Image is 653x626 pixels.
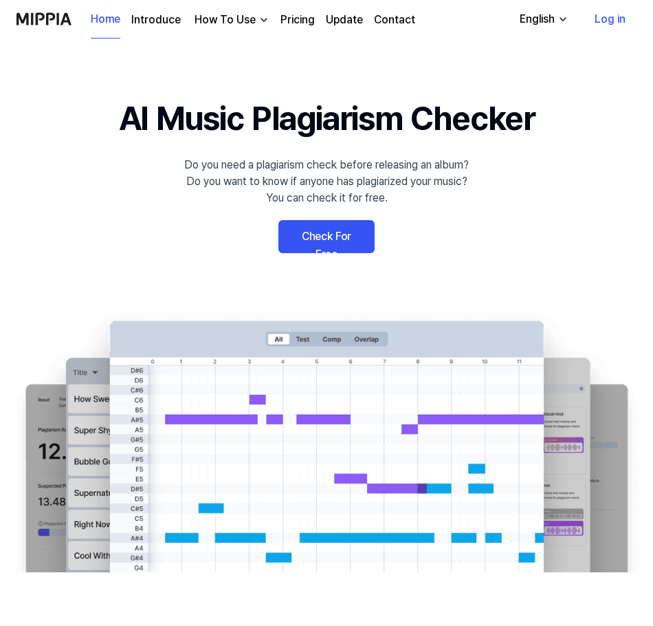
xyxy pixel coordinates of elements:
[280,12,315,28] a: Pricing
[192,12,258,28] div: How To Use
[517,11,557,28] div: English
[326,12,363,28] a: Update
[131,12,181,28] a: Introduce
[184,157,469,206] div: Do you need a plagiarism check before releasing an album? Do you want to know if anyone has plagi...
[278,220,375,253] a: Check For Free
[509,6,577,33] button: English
[91,1,120,39] a: Home
[374,12,415,28] a: Contact
[119,94,535,143] h1: AI Music Plagiarism Checker
[258,14,269,25] img: down
[192,12,269,28] button: How To Use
